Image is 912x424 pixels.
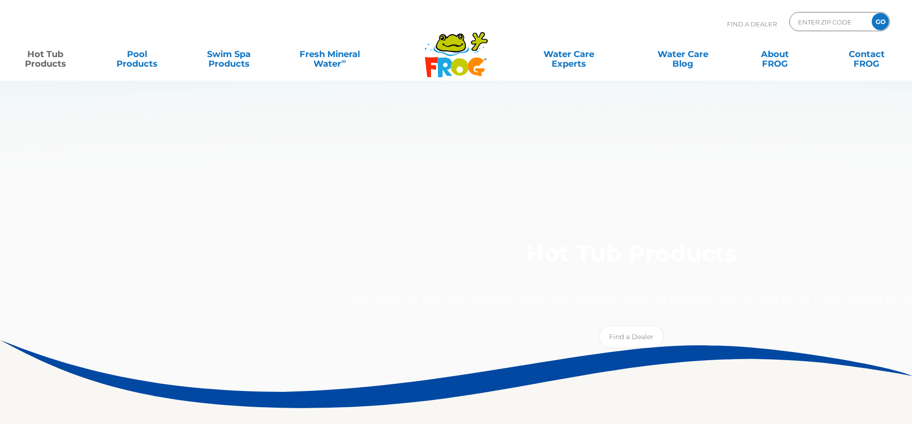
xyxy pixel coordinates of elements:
p: Find A Dealer [727,12,777,36]
a: Water CareExperts [511,45,627,64]
a: Water CareBlog [647,45,719,64]
img: Frog Products Logo [419,19,493,78]
a: Swim SpaProducts [193,45,265,64]
input: GO [872,13,889,30]
a: AboutFROG [739,45,810,64]
a: Find a Dealer [599,325,664,348]
a: Hot TubProducts [10,45,81,64]
a: Fresh MineralWater∞ [285,45,374,64]
sup: ∞ [341,57,346,65]
a: PoolProducts [102,45,173,64]
a: ContactFROG [831,45,902,64]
